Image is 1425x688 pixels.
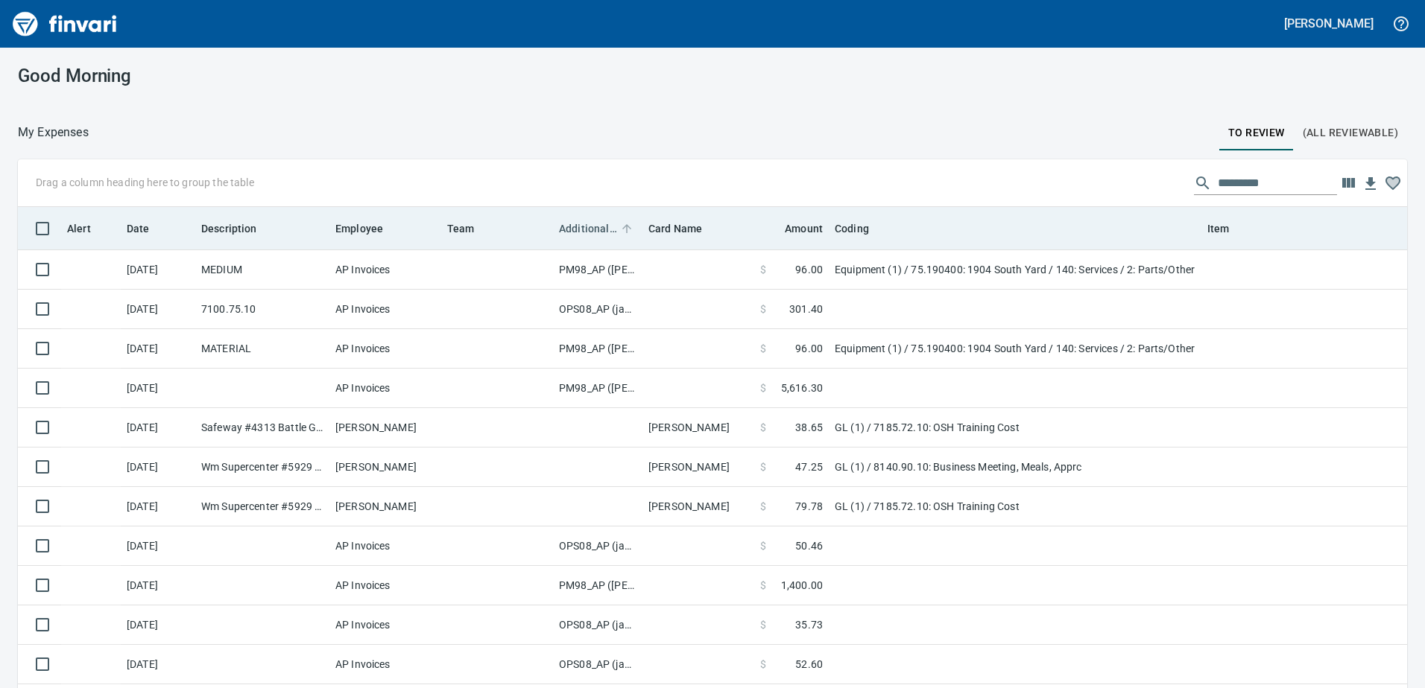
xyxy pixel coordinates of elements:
[121,605,195,645] td: [DATE]
[329,526,441,566] td: AP Invoices
[67,220,91,238] span: Alert
[195,250,329,290] td: MEDIUM
[785,220,823,238] span: Amount
[781,578,823,593] span: 1,400.00
[642,487,754,526] td: [PERSON_NAME]
[760,262,766,277] span: $
[447,220,475,238] span: Team
[329,566,441,605] td: AP Invoices
[1284,16,1374,31] h5: [PERSON_NAME]
[829,447,1201,487] td: GL (1) / 8140.90.10: Business Meeting, Meals, Apprc
[121,250,195,290] td: [DATE]
[648,220,721,238] span: Card Name
[795,538,823,553] span: 50.46
[195,329,329,369] td: MATERIAL
[559,220,617,238] span: Additional Reviewer
[201,220,257,238] span: Description
[553,645,642,684] td: OPS08_AP (janettep, samr)
[1207,220,1249,238] span: Item
[195,290,329,329] td: 7100.75.10
[329,408,441,447] td: [PERSON_NAME]
[121,290,195,329] td: [DATE]
[760,380,766,395] span: $
[447,220,494,238] span: Team
[829,408,1201,447] td: GL (1) / 7185.72.10: OSH Training Cost
[648,220,702,238] span: Card Name
[127,220,150,238] span: Date
[121,369,195,408] td: [DATE]
[642,408,754,447] td: [PERSON_NAME]
[553,290,642,329] td: OPS08_AP (janettep, samr)
[1207,220,1230,238] span: Item
[760,617,766,632] span: $
[1228,124,1285,142] span: To Review
[781,380,823,395] span: 5,616.30
[1280,12,1377,35] button: [PERSON_NAME]
[18,124,89,141] nav: breadcrumb
[67,220,110,238] span: Alert
[835,220,888,238] span: Coding
[329,605,441,645] td: AP Invoices
[36,175,254,190] p: Drag a column heading here to group the table
[9,6,121,42] img: Finvari
[642,447,754,487] td: [PERSON_NAME]
[760,657,766,672] span: $
[335,220,383,238] span: Employee
[760,459,766,474] span: $
[829,329,1201,369] td: Equipment (1) / 75.190400: 1904 South Yard / 140: Services / 2: Parts/Other
[795,657,823,672] span: 52.60
[127,220,169,238] span: Date
[121,645,195,684] td: [DATE]
[121,566,195,605] td: [DATE]
[795,459,823,474] span: 47.25
[121,329,195,369] td: [DATE]
[329,447,441,487] td: [PERSON_NAME]
[335,220,402,238] span: Employee
[559,220,636,238] span: Additional Reviewer
[553,526,642,566] td: OPS08_AP (janettep, samr)
[1303,124,1398,142] span: (All Reviewable)
[201,220,277,238] span: Description
[195,487,329,526] td: Wm Supercenter #5929 [GEOGRAPHIC_DATA]
[553,329,642,369] td: PM98_AP ([PERSON_NAME], [PERSON_NAME])
[329,250,441,290] td: AP Invoices
[760,499,766,514] span: $
[795,341,823,356] span: 96.00
[789,302,823,316] span: 301.40
[795,499,823,514] span: 79.78
[18,66,457,86] h3: Good Morning
[553,566,642,605] td: PM98_AP ([PERSON_NAME], [PERSON_NAME])
[760,302,766,316] span: $
[18,124,89,141] p: My Expenses
[1337,172,1359,194] button: Choose columns to display
[121,447,195,487] td: [DATE]
[329,329,441,369] td: AP Invoices
[795,420,823,435] span: 38.65
[121,487,195,526] td: [DATE]
[760,341,766,356] span: $
[760,578,766,593] span: $
[765,220,823,238] span: Amount
[553,369,642,408] td: PM98_AP ([PERSON_NAME], [PERSON_NAME])
[1359,173,1382,195] button: Download Table
[835,220,869,238] span: Coding
[329,487,441,526] td: [PERSON_NAME]
[195,447,329,487] td: Wm Supercenter #5929 [GEOGRAPHIC_DATA]
[795,262,823,277] span: 96.00
[121,408,195,447] td: [DATE]
[829,487,1201,526] td: GL (1) / 7185.72.10: OSH Training Cost
[760,538,766,553] span: $
[195,408,329,447] td: Safeway #4313 Battle Ground [GEOGRAPHIC_DATA]
[329,369,441,408] td: AP Invoices
[121,526,195,566] td: [DATE]
[329,645,441,684] td: AP Invoices
[829,250,1201,290] td: Equipment (1) / 75.190400: 1904 South Yard / 140: Services / 2: Parts/Other
[760,420,766,435] span: $
[329,290,441,329] td: AP Invoices
[1382,172,1404,194] button: Column choices favorited. Click to reset to default
[553,605,642,645] td: OPS08_AP (janettep, samr)
[795,617,823,632] span: 35.73
[553,250,642,290] td: PM98_AP ([PERSON_NAME], [PERSON_NAME])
